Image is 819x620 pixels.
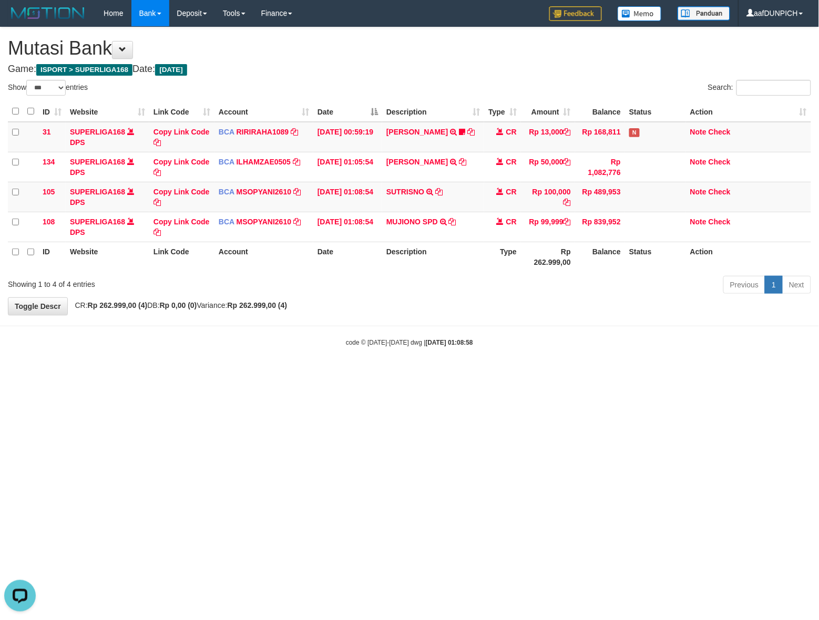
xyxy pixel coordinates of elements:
[160,301,197,309] strong: Rp 0,00 (0)
[506,128,517,136] span: CR
[686,101,811,122] th: Action: activate to sort column ascending
[449,218,456,226] a: Copy MUJIONO SPD to clipboard
[153,158,210,177] a: Copy Link Code
[66,152,149,182] td: DPS
[575,122,625,152] td: Rp 168,811
[8,5,88,21] img: MOTION_logo.png
[70,188,125,196] a: SUPERLIGA168
[575,101,625,122] th: Balance
[386,188,424,196] a: SUTRISNO
[708,80,811,96] label: Search:
[736,80,811,96] input: Search:
[506,218,517,226] span: CR
[237,218,292,226] a: MSOPYANI2610
[484,101,521,122] th: Type: activate to sort column ascending
[38,242,66,272] th: ID
[426,339,473,346] strong: [DATE] 01:08:58
[66,182,149,212] td: DPS
[484,242,521,272] th: Type
[709,158,731,166] a: Check
[8,38,811,59] h1: Mutasi Bank
[38,101,66,122] th: ID: activate to sort column ascending
[66,212,149,242] td: DPS
[8,275,333,290] div: Showing 1 to 4 of 4 entries
[313,152,382,182] td: [DATE] 01:05:54
[575,182,625,212] td: Rp 489,953
[219,158,234,166] span: BCA
[521,152,575,182] td: Rp 50,000
[346,339,473,346] small: code © [DATE]-[DATE] dwg |
[386,128,448,136] a: [PERSON_NAME]
[219,218,234,226] span: BCA
[293,158,300,166] a: Copy ILHAMZAE0505 to clipboard
[382,242,484,272] th: Description
[765,276,783,294] a: 1
[70,301,288,309] span: CR: DB: Variance:
[575,212,625,242] td: Rp 839,952
[709,218,731,226] a: Check
[521,101,575,122] th: Amount: activate to sort column ascending
[386,158,448,166] a: [PERSON_NAME]
[521,182,575,212] td: Rp 100,000
[155,64,187,76] span: [DATE]
[506,158,517,166] span: CR
[782,276,811,294] a: Next
[459,158,466,166] a: Copy RAMADHAN MAULANA J to clipboard
[293,188,301,196] a: Copy MSOPYANI2610 to clipboard
[8,80,88,96] label: Show entries
[386,218,438,226] a: MUJIONO SPD
[686,242,811,272] th: Action
[8,64,811,75] h4: Game: Date:
[435,188,443,196] a: Copy SUTRISNO to clipboard
[506,188,517,196] span: CR
[690,188,707,196] a: Note
[549,6,602,21] img: Feedback.jpg
[690,218,707,226] a: Note
[521,212,575,242] td: Rp 99,999
[625,101,686,122] th: Status
[564,158,571,166] a: Copy Rp 50,000 to clipboard
[291,128,298,136] a: Copy RIRIRAHA1089 to clipboard
[149,101,214,122] th: Link Code: activate to sort column ascending
[313,122,382,152] td: [DATE] 00:59:19
[313,242,382,272] th: Date
[723,276,765,294] a: Previous
[36,64,132,76] span: ISPORT > SUPERLIGA168
[709,188,731,196] a: Check
[690,158,707,166] a: Note
[575,152,625,182] td: Rp 1,082,776
[467,128,475,136] a: Copy LEOVANY HERUZON to clipboard
[4,4,36,36] button: Open LiveChat chat widget
[214,101,313,122] th: Account: activate to sort column ascending
[564,218,571,226] a: Copy Rp 99,999 to clipboard
[678,6,730,20] img: panduan.png
[313,101,382,122] th: Date: activate to sort column descending
[313,182,382,212] td: [DATE] 01:08:54
[8,297,68,315] a: Toggle Descr
[228,301,288,309] strong: Rp 262.999,00 (4)
[214,242,313,272] th: Account
[70,218,125,226] a: SUPERLIGA168
[43,188,55,196] span: 105
[382,101,484,122] th: Description: activate to sort column ascending
[43,128,51,136] span: 31
[153,218,210,236] a: Copy Link Code
[70,158,125,166] a: SUPERLIGA168
[149,242,214,272] th: Link Code
[26,80,66,96] select: Showentries
[564,128,571,136] a: Copy Rp 13,000 to clipboard
[66,242,149,272] th: Website
[66,122,149,152] td: DPS
[237,128,289,136] a: RIRIRAHA1089
[313,212,382,242] td: [DATE] 01:08:54
[219,188,234,196] span: BCA
[293,218,301,226] a: Copy MSOPYANI2610 to clipboard
[629,128,640,137] span: Has Note
[88,301,148,309] strong: Rp 262.999,00 (4)
[690,128,707,136] a: Note
[709,128,731,136] a: Check
[70,128,125,136] a: SUPERLIGA168
[564,198,571,206] a: Copy Rp 100,000 to clipboard
[66,101,149,122] th: Website: activate to sort column ascending
[625,242,686,272] th: Status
